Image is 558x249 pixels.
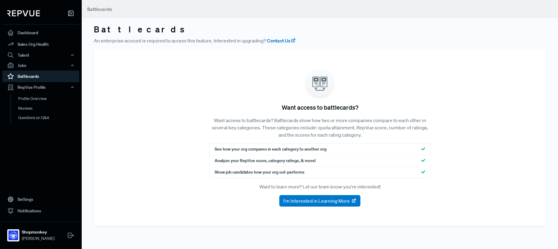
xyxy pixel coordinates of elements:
[283,197,350,204] span: I'm Interested in Learning More
[11,113,87,123] a: Questions on Q&A
[215,169,304,175] span: Show job candidates how your org out-performs
[279,195,360,207] button: I'm Interested in Learning More
[2,71,79,82] a: Battlecards
[2,194,79,205] a: Settings
[2,50,79,60] button: Talent
[87,6,112,12] span: Battlecards
[209,117,431,138] p: Want access to battlecards? Battlecards show how two or more companies compare to each other in s...
[22,235,54,242] span: [PERSON_NAME]
[11,104,87,113] a: Reviews
[215,158,316,164] span: Analyze your RepVue score, category ratings, & more!
[2,27,79,38] a: Dashboard
[2,82,79,92] button: RepVue Profile
[22,229,54,235] strong: Shopmonkey
[215,146,327,152] span: See how your org compares in each category to another org
[94,37,546,44] p: An enterprise account is required to access this feature. Interested in upgrading?
[94,24,546,35] h3: Battlecards
[209,183,431,190] p: Want to learn more? Let our team know you're interested!
[8,231,18,240] img: Shopmonkey
[2,205,79,217] a: Notifications
[2,221,79,244] a: ShopmonkeyShopmonkey[PERSON_NAME]
[267,37,296,44] a: Contact Us
[2,60,79,71] button: Jobs
[7,10,40,16] img: RepVue
[282,104,358,111] h5: Want access to battlecards?
[2,38,79,50] a: Sales Org Health
[11,94,87,104] a: Profile Overview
